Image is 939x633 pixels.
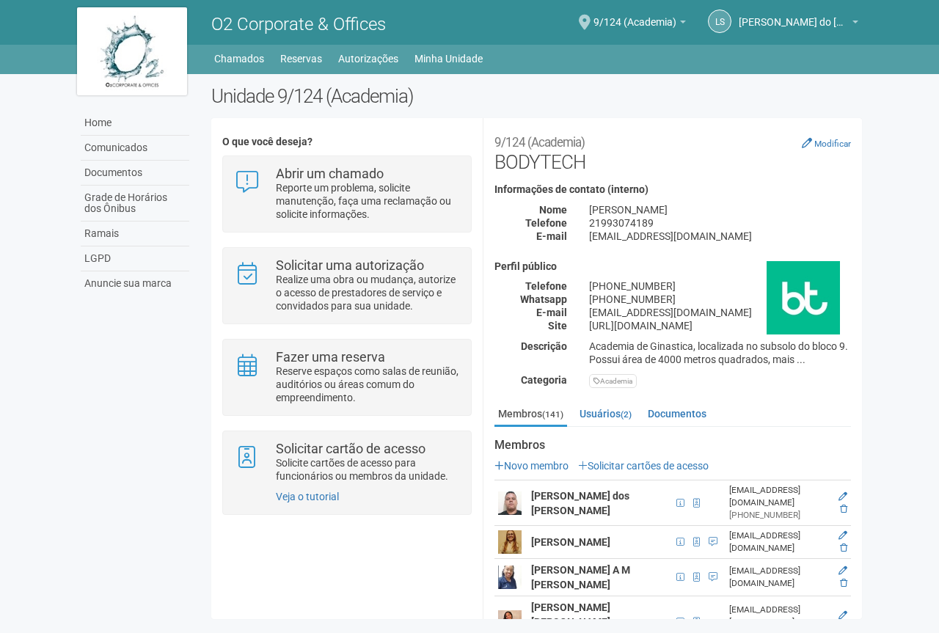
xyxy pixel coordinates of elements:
a: Editar membro [838,530,847,541]
div: [URL][DOMAIN_NAME] [578,319,862,332]
div: [PHONE_NUMBER] [578,279,862,293]
strong: [PERSON_NAME] dos [PERSON_NAME] [531,490,629,516]
span: 9/124 (Academia) [593,2,676,28]
a: Comunicados [81,136,189,161]
span: Leticia Souza do Nascimento [739,2,849,28]
a: Editar membro [838,610,847,621]
p: Reporte um problema, solicite manutenção, faça uma reclamação ou solicite informações. [276,181,460,221]
img: user.png [498,491,522,515]
a: Anuncie sua marca [81,271,189,296]
div: Academia [589,374,637,388]
strong: Site [548,320,567,332]
h2: BODYTECH [494,129,851,173]
h4: O que você deseja? [222,136,471,147]
a: Modificar [802,137,851,149]
div: [EMAIL_ADDRESS][DOMAIN_NAME] [578,230,862,243]
a: Grade de Horários dos Ônibus [81,186,189,222]
strong: [PERSON_NAME] [531,536,610,548]
strong: Whatsapp [520,293,567,305]
p: Realize uma obra ou mudança, autorize o acesso de prestadores de serviço e convidados para sua un... [276,273,460,312]
small: Modificar [814,139,851,149]
strong: Telefone [525,280,567,292]
a: Minha Unidade [414,48,483,69]
div: [EMAIL_ADDRESS][DOMAIN_NAME] [729,604,830,629]
strong: Abrir um chamado [276,166,384,181]
a: Excluir membro [840,504,847,514]
img: business.png [767,261,840,334]
a: Editar membro [838,491,847,502]
img: user.png [498,566,522,589]
strong: Solicitar cartão de acesso [276,441,425,456]
h4: Perfil público [494,261,851,272]
img: user.png [498,530,522,554]
div: [PHONE_NUMBER] [729,509,830,522]
a: Usuários(2) [576,403,635,425]
a: Fazer uma reserva Reserve espaços como salas de reunião, auditórios ou áreas comum do empreendime... [234,351,459,404]
div: [EMAIL_ADDRESS][DOMAIN_NAME] [729,565,830,590]
strong: Categoria [521,374,567,386]
a: Solicitar cartões de acesso [578,460,709,472]
a: Ramais [81,222,189,246]
a: Autorizações [338,48,398,69]
strong: Nome [539,204,567,216]
div: [PHONE_NUMBER] [578,293,862,306]
a: Membros(141) [494,403,567,427]
a: Abrir um chamado Reporte um problema, solicite manutenção, faça uma reclamação ou solicite inform... [234,167,459,221]
small: (141) [542,409,563,420]
strong: Solicitar uma autorização [276,257,424,273]
a: Chamados [214,48,264,69]
a: Excluir membro [840,543,847,553]
a: Veja o tutorial [276,491,339,502]
strong: Telefone [525,217,567,229]
strong: E-mail [536,230,567,242]
a: Editar membro [838,566,847,576]
a: Reservas [280,48,322,69]
strong: E-mail [536,307,567,318]
a: Solicitar uma autorização Realize uma obra ou mudança, autorize o acesso de prestadores de serviç... [234,259,459,312]
a: Excluir membro [840,578,847,588]
small: 9/124 (Academia) [494,135,585,150]
a: Home [81,111,189,136]
a: 9/124 (Academia) [593,18,686,30]
small: (2) [621,409,632,420]
a: Solicitar cartão de acesso Solicite cartões de acesso para funcionários ou membros da unidade. [234,442,459,483]
strong: Descrição [521,340,567,352]
a: LS [708,10,731,33]
h4: Informações de contato (interno) [494,184,851,195]
p: Reserve espaços como salas de reunião, auditórios ou áreas comum do empreendimento. [276,365,460,404]
strong: Fazer uma reserva [276,349,385,365]
div: [EMAIL_ADDRESS][DOMAIN_NAME] [578,306,862,319]
div: Academia de Ginastica, localizada no subsolo do bloco 9. Possui área de 4000 metros quadrados, ma... [578,340,862,366]
a: Novo membro [494,460,569,472]
div: 21993074189 [578,216,862,230]
a: Documentos [81,161,189,186]
div: [PERSON_NAME] [578,203,862,216]
a: LGPD [81,246,189,271]
strong: Membros [494,439,851,452]
div: [EMAIL_ADDRESS][DOMAIN_NAME] [729,484,830,509]
a: [PERSON_NAME] do [PERSON_NAME] [739,18,858,30]
p: Solicite cartões de acesso para funcionários ou membros da unidade. [276,456,460,483]
div: [EMAIL_ADDRESS][DOMAIN_NAME] [729,530,830,555]
h2: Unidade 9/124 (Academia) [211,85,862,107]
span: O2 Corporate & Offices [211,14,386,34]
a: Documentos [644,403,710,425]
strong: [PERSON_NAME] A M [PERSON_NAME] [531,564,630,590]
img: logo.jpg [77,7,187,95]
